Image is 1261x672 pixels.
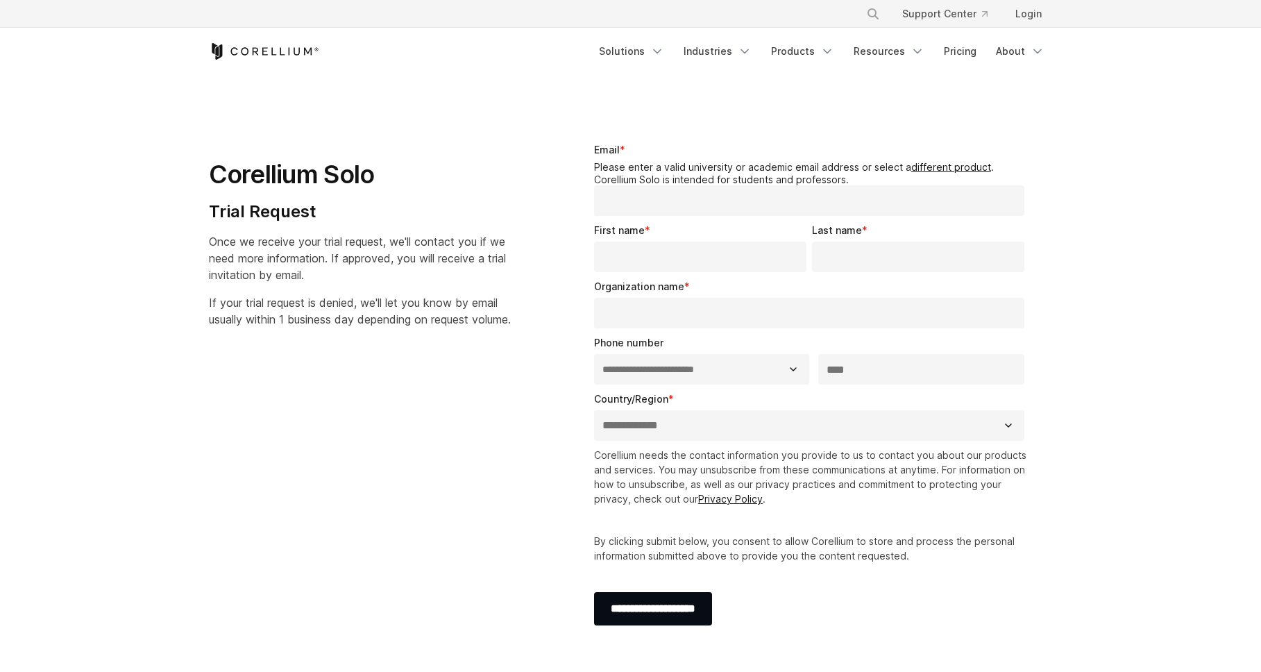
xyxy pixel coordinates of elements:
[209,159,511,190] h1: Corellium Solo
[594,224,645,236] span: First name
[209,235,506,282] span: Once we receive your trial request, we'll contact you if we need more information. If approved, y...
[594,144,620,156] span: Email
[1004,1,1053,26] a: Login
[849,1,1053,26] div: Navigation Menu
[209,43,319,60] a: Corellium Home
[891,1,999,26] a: Support Center
[845,39,933,64] a: Resources
[594,280,684,292] span: Organization name
[591,39,1053,64] div: Navigation Menu
[594,448,1031,506] p: Corellium needs the contact information you provide to us to contact you about our products and s...
[594,161,1031,185] legend: Please enter a valid university or academic email address or select a . Corellium Solo is intende...
[675,39,760,64] a: Industries
[936,39,985,64] a: Pricing
[812,224,862,236] span: Last name
[591,39,672,64] a: Solutions
[763,39,843,64] a: Products
[698,493,763,505] a: Privacy Policy
[594,534,1031,563] p: By clicking submit below, you consent to allow Corellium to store and process the personal inform...
[209,296,511,326] span: If your trial request is denied, we'll let you know by email usually within 1 business day depend...
[911,161,991,173] a: different product
[861,1,886,26] button: Search
[209,201,511,222] h4: Trial Request
[594,337,663,348] span: Phone number
[594,393,668,405] span: Country/Region
[988,39,1053,64] a: About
